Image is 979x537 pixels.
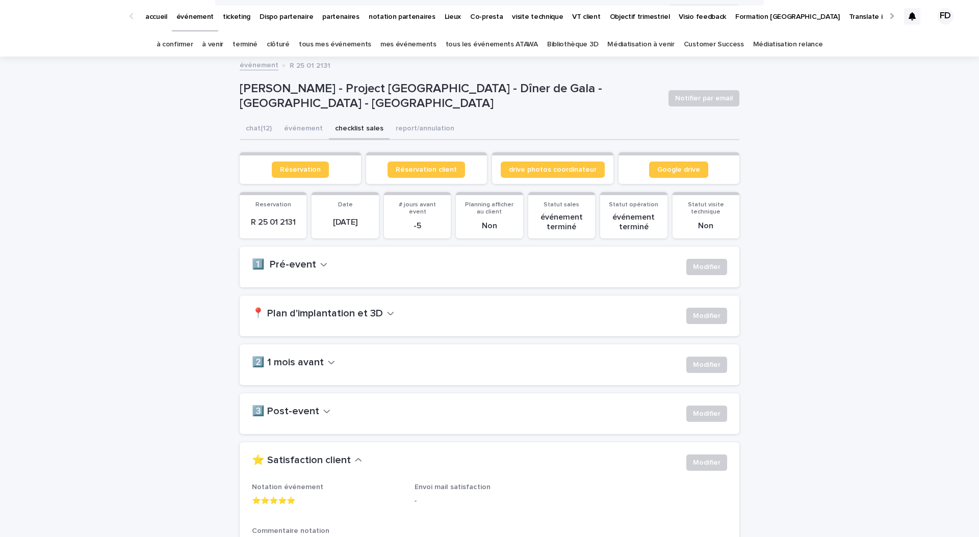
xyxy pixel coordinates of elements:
[240,82,660,111] p: [PERSON_NAME] - Project [GEOGRAPHIC_DATA] - Dîner de Gala - [GEOGRAPHIC_DATA] - [GEOGRAPHIC_DATA]
[509,166,597,173] span: drive photos coordinateur
[267,33,290,57] a: clôturé
[390,221,445,231] p: -5
[606,212,661,232] p: événement terminé
[252,357,335,369] button: 2️⃣ 1 mois avant
[388,162,465,178] a: Réservation client
[396,166,457,173] span: Réservation client
[686,308,727,324] button: Modifier
[607,33,675,57] a: Médiatisation à venir
[675,93,733,103] span: Notifier par email
[20,6,119,26] img: Ls34BcGeRexTGTNfXpUC
[686,406,727,422] button: Modifier
[462,221,517,231] p: Non
[684,33,744,57] a: Customer Success
[252,406,330,418] button: 3️⃣ Post-event
[693,360,720,370] span: Modifier
[380,33,436,57] a: mes événements
[338,202,353,208] span: Date
[252,357,324,369] h2: 2️⃣ 1 mois avant
[240,119,278,140] button: chat (12)
[252,454,351,467] h2: ⭐ Satisfaction client
[693,409,720,419] span: Modifier
[318,218,372,227] p: [DATE]
[390,119,460,140] button: report/annulation
[252,308,394,320] button: 📍 Plan d'implantation et 3D
[252,308,383,320] h2: 📍 Plan d'implantation et 3D
[299,33,371,57] a: tous mes événements
[753,33,823,57] a: Médiatisation relance
[679,221,733,231] p: Non
[252,496,402,506] p: ⭐️⭐️⭐️⭐️⭐️
[246,218,300,227] p: R 25 01 2131
[609,202,658,208] span: Statut opération
[255,202,291,208] span: Reservation
[937,8,954,24] div: FD
[686,259,727,275] button: Modifier
[252,527,329,534] span: Commentaire notation
[693,311,720,321] span: Modifier
[252,259,327,271] button: 1️⃣ Pré-event
[465,202,513,215] span: Planning afficher au client
[688,202,724,215] span: Statut visite technique
[668,90,739,106] button: Notifier par email
[278,119,329,140] button: événement
[290,59,330,70] p: R 25 01 2131
[252,484,323,491] span: Notation événement
[534,212,589,232] p: événement terminé
[272,162,329,178] a: Réservation
[399,202,436,215] span: # jours avant event
[693,262,720,272] span: Modifier
[157,33,193,57] a: à confirmer
[329,119,390,140] button: checklist sales
[446,33,538,57] a: tous les événements ATAWA
[544,202,579,208] span: Statut sales
[415,484,491,491] span: Envoi mail satisfaction
[415,496,565,506] p: -
[240,59,278,70] a: événement
[657,166,700,173] span: Google drive
[233,33,257,57] a: terminé
[252,454,362,467] button: ⭐ Satisfaction client
[252,406,319,418] h2: 3️⃣ Post-event
[693,458,720,468] span: Modifier
[686,454,727,471] button: Modifier
[252,259,316,271] h2: 1️⃣ Pré-event
[649,162,708,178] a: Google drive
[501,162,605,178] a: drive photos coordinateur
[686,357,727,373] button: Modifier
[547,33,598,57] a: Bibliothèque 3D
[280,166,321,173] span: Réservation
[202,33,223,57] a: à venir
